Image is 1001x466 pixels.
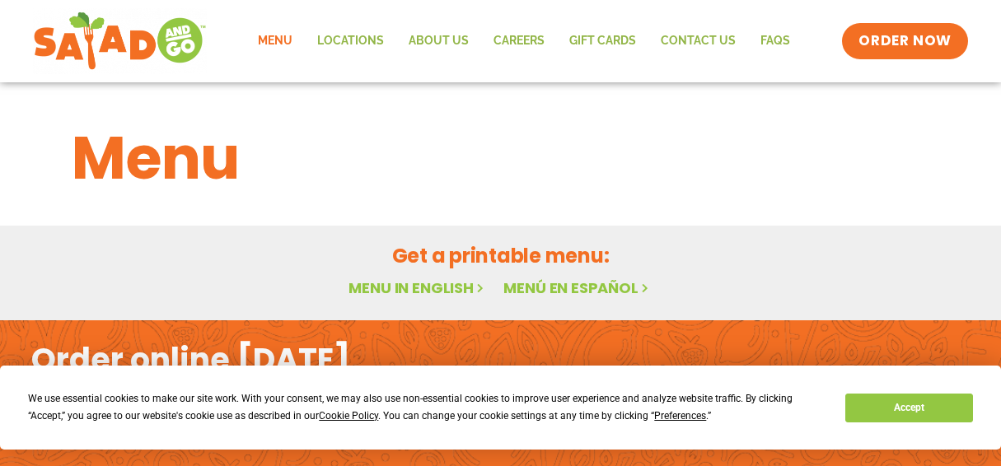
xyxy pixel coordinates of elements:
a: FAQs [748,22,802,60]
h1: Menu [72,114,930,203]
a: Locations [305,22,396,60]
h2: Get a printable menu: [72,241,930,270]
span: ORDER NOW [858,31,951,51]
a: Careers [481,22,557,60]
a: Contact Us [648,22,748,60]
a: Menu [246,22,305,60]
div: We use essential cookies to make our site work. With your consent, we may also use non-essential ... [28,390,826,425]
a: GIFT CARDS [557,22,648,60]
h2: Order online [DATE] [31,339,350,380]
a: Menú en español [503,277,652,298]
a: About Us [396,22,481,60]
h2: Download the app [31,405,241,451]
a: Menu in English [348,277,487,298]
button: Accept [845,394,972,422]
img: new-SAG-logo-768×292 [33,8,207,74]
span: Preferences [654,410,706,422]
nav: Menu [246,22,802,60]
span: Cookie Policy [319,410,378,422]
a: ORDER NOW [842,23,967,59]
